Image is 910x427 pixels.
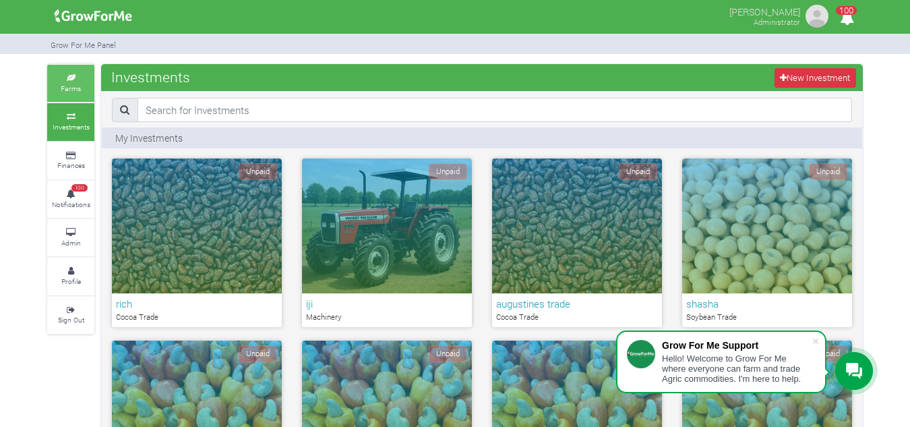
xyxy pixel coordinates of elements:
a: Sign Out [47,297,94,334]
span: Unpaid [239,345,277,362]
small: Administrator [754,17,800,27]
small: Finances [57,161,85,170]
a: Unpaid augustines trade Cocoa Trade [492,159,662,327]
div: Grow For Me Support [662,340,812,351]
input: Search for Investments [138,98,852,122]
a: Unpaid shasha Soybean Trade [682,159,852,327]
span: Unpaid [429,345,467,362]
span: Unpaid [809,345,847,362]
a: Farms [47,65,94,102]
p: Machinery [306,312,468,323]
a: Investments [47,103,94,140]
a: Admin [47,219,94,256]
p: [PERSON_NAME] [729,3,800,19]
a: 100 Notifications [47,181,94,218]
img: growforme image [50,3,137,30]
a: Unpaid rich Cocoa Trade [112,159,282,327]
span: Unpaid [619,163,657,180]
small: Admin [61,238,81,248]
span: Investments [108,63,193,90]
h6: shasha [686,297,848,310]
p: Cocoa Trade [496,312,658,323]
span: Unpaid [809,163,847,180]
div: Hello! Welcome to Grow For Me where everyone can farm and trade Agric commodities. I'm here to help. [662,353,812,384]
p: My Investments [115,131,183,145]
a: Profile [47,258,94,295]
small: Investments [53,122,90,132]
img: growforme image [803,3,830,30]
span: Unpaid [429,163,467,180]
small: Profile [61,277,81,286]
i: Notifications [834,3,860,33]
span: Unpaid [239,163,277,180]
h6: rich [116,297,278,310]
small: Farms [61,84,81,93]
span: 100 [71,184,88,192]
small: Grow For Me Panel [51,40,116,50]
h6: augustines trade [496,297,658,310]
small: Notifications [52,200,90,209]
a: 100 [834,13,860,26]
p: Cocoa Trade [116,312,278,323]
a: Unpaid iji Machinery [302,159,472,327]
small: Sign Out [58,315,84,324]
span: 100 [836,6,857,15]
a: New Investment [775,68,856,88]
a: Finances [47,142,94,179]
p: Soybean Trade [686,312,848,323]
h6: iji [306,297,468,310]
